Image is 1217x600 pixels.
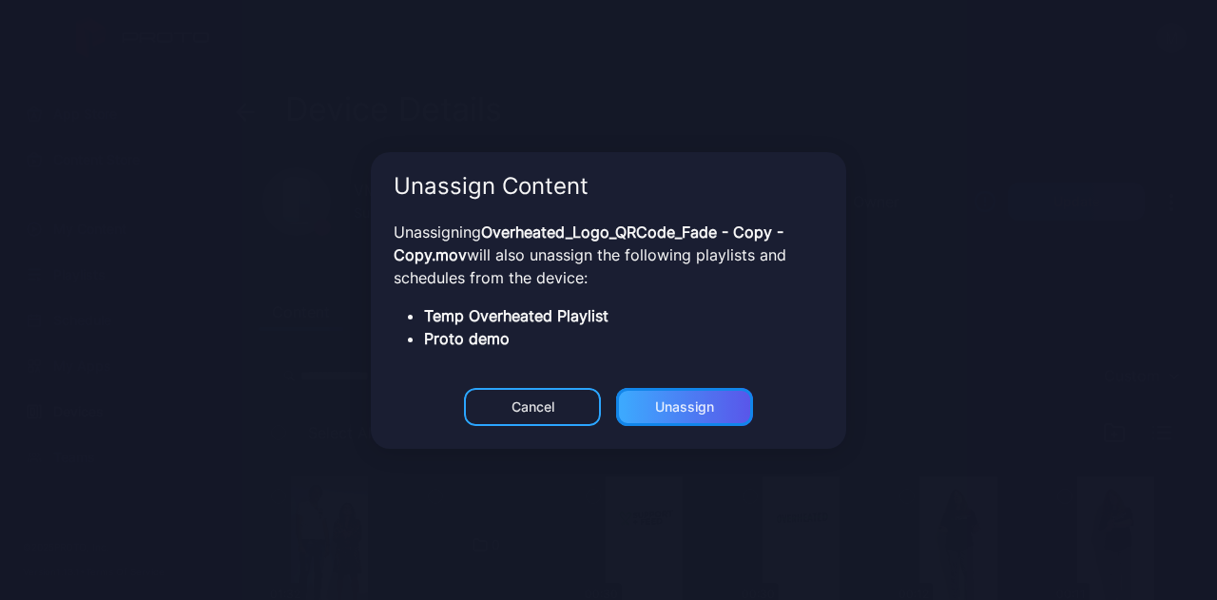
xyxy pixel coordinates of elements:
[616,388,753,426] button: Unassign
[512,399,554,415] div: Cancel
[394,175,823,198] div: Unassign Content
[394,223,783,264] strong: Overheated_Logo_QRCode_Fade - Copy - Copy.mov
[424,329,510,348] strong: Proto demo
[424,306,608,325] strong: Temp Overheated Playlist
[464,388,601,426] button: Cancel
[394,221,823,289] p: Unassigning will also unassign the following playlists and schedules from the device:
